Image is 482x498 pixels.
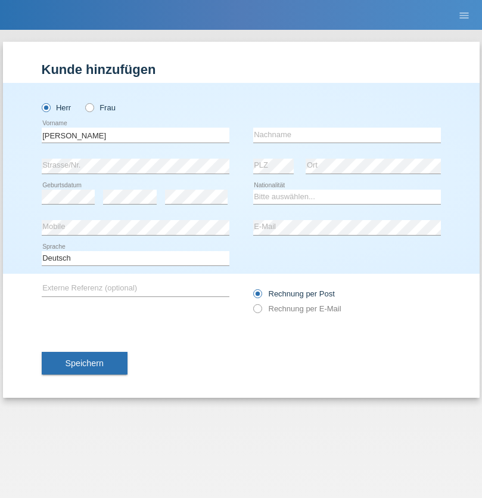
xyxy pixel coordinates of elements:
[458,10,470,21] i: menu
[66,358,104,368] span: Speichern
[85,103,93,111] input: Frau
[42,103,71,112] label: Herr
[452,11,476,18] a: menu
[85,103,116,112] label: Frau
[42,352,128,375] button: Speichern
[253,289,335,298] label: Rechnung per Post
[42,62,441,77] h1: Kunde hinzufügen
[253,304,261,319] input: Rechnung per E-Mail
[253,304,341,313] label: Rechnung per E-Mail
[253,289,261,304] input: Rechnung per Post
[42,103,49,111] input: Herr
